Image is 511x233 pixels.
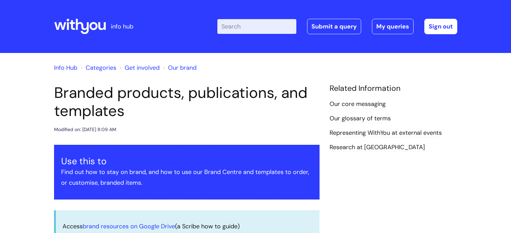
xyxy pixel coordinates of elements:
div: | - [217,19,457,34]
h4: Related Information [330,84,457,93]
input: Search [217,19,296,34]
li: Get involved [118,62,160,73]
h3: Use this to [61,156,312,167]
li: Our brand [161,62,197,73]
p: info hub [111,21,133,32]
a: Representing WithYou at external events [330,129,442,137]
a: Categories [86,64,116,72]
a: Our glossary of terms [330,114,391,123]
li: Solution home [79,62,116,73]
p: Access (a Scribe how to guide) [62,221,313,232]
a: My queries [372,19,414,34]
a: Info Hub [54,64,77,72]
a: Submit a query [307,19,361,34]
a: Our core messaging [330,100,386,109]
a: Research at [GEOGRAPHIC_DATA] [330,143,425,152]
a: brand resources on Google Drive [83,222,175,230]
h1: Branded products, publications, and templates [54,84,320,120]
a: Our brand [168,64,197,72]
p: Find out how to stay on brand, and how to use our Brand Centre and templates to order, or customi... [61,167,312,188]
a: Sign out [424,19,457,34]
a: Get involved [125,64,160,72]
div: Modified on: [DATE] 8:09 AM [54,125,116,134]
